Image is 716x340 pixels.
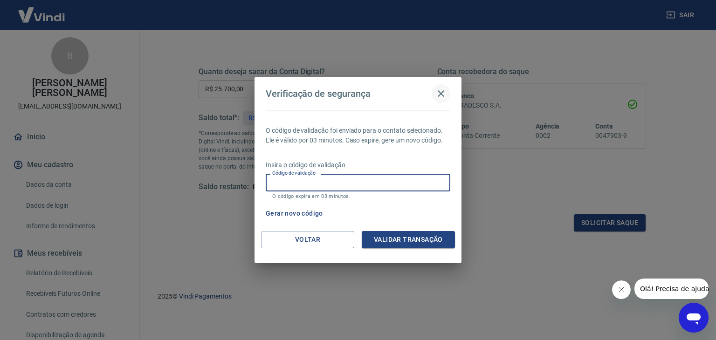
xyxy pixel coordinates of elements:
[262,205,327,222] button: Gerar novo código
[634,279,709,299] iframe: Mensagem da empresa
[266,88,371,99] h4: Verificação de segurança
[679,303,709,333] iframe: Botão para abrir a janela de mensagens
[6,7,78,14] span: Olá! Precisa de ajuda?
[612,280,631,299] iframe: Fechar mensagem
[272,193,444,199] p: O código expira em 03 minutos.
[266,160,450,170] p: Insira o código de validação
[272,170,316,177] label: Código de validação
[362,231,455,248] button: Validar transação
[261,231,354,248] button: Voltar
[266,126,450,145] p: O código de validação foi enviado para o contato selecionado. Ele é válido por 03 minutos. Caso e...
